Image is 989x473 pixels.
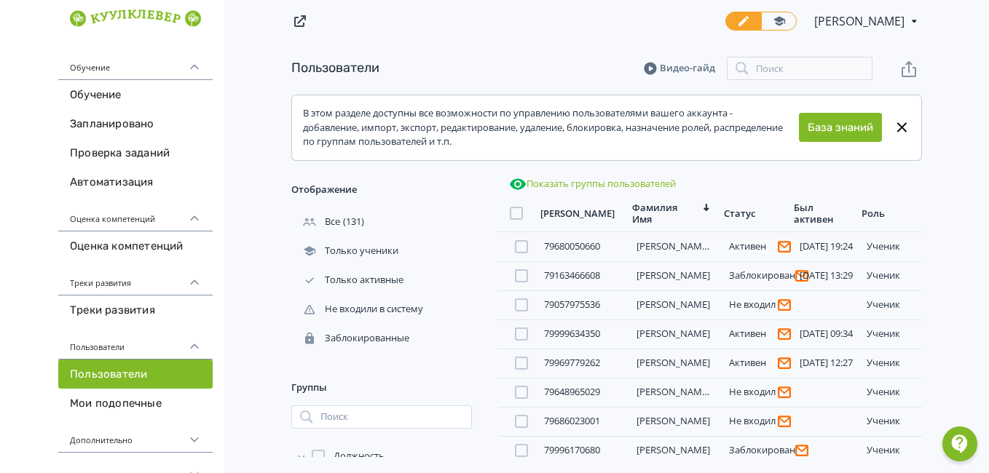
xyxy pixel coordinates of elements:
[867,416,916,427] div: ученик
[637,414,710,427] a: [PERSON_NAME]
[58,109,213,138] a: Запланировано
[778,415,791,428] svg: Пользователь не подтвердил адрес эл. почты и поэтому не получает системные уведомления
[794,202,843,226] div: Был активен
[867,328,916,340] div: ученик
[637,385,786,398] a: [PERSON_NAME] [PERSON_NAME]
[637,327,710,340] a: [PERSON_NAME]
[291,274,406,287] div: Только активные
[729,298,785,311] div: Не входил
[291,207,472,236] div: (131)
[729,357,785,370] div: Активен
[637,239,786,253] a: [PERSON_NAME] [PERSON_NAME]
[867,445,916,456] div: ученик
[58,295,213,325] a: Треки развития
[544,443,600,456] a: 79996170680
[900,60,918,78] svg: Экспорт пользователей файлом
[506,172,679,196] button: Показать группы пользователей
[867,241,916,253] div: ученик
[778,357,791,370] svg: Пользователь не подтвердил адрес эл. почты и поэтому не получает системные уведомления
[544,239,600,253] a: 79680050660
[778,386,791,399] svg: Пользователь не подтвердил адрес эл. почты и поэтому не получает системные уведомления
[58,418,213,453] div: Дополнительно
[795,269,808,282] svg: Пользователь не подтвердил адрес эл. почты и поэтому не получает системные уведомления
[58,359,213,389] a: Пользователи
[778,298,791,311] svg: Пользователь не подтвердил адрес эл. почты и поэтому не получает системные уведомления
[800,328,856,340] div: [DATE] 09:34
[544,269,600,282] a: 79163466608
[644,61,715,76] a: Видео-гайд
[808,119,873,136] a: База знаний
[58,325,213,359] div: Пользователи
[334,449,385,464] span: Должность
[291,245,401,258] div: Только ученики
[761,12,797,31] a: Переключиться в режим ученика
[867,299,916,311] div: ученик
[729,415,785,428] div: Не входил
[814,12,907,30] span: Марина Назарова
[291,215,343,228] div: Все
[544,385,600,398] a: 79648965029
[637,443,710,456] a: [PERSON_NAME]
[58,45,213,80] div: Обучение
[778,240,791,253] svg: Пользователь не подтвердил адрес эл. почты и поэтому не получает системные уведомления
[862,207,885,220] div: Роль
[799,113,882,142] button: База знаний
[544,414,600,427] a: 79686023001
[291,172,472,207] div: Отображение
[540,207,615,220] div: [PERSON_NAME]
[291,370,472,405] div: Группы
[800,270,856,282] div: [DATE] 13:29
[800,357,856,369] div: [DATE] 12:27
[729,240,785,253] div: Активен
[58,80,213,109] a: Обучение
[544,327,600,340] a: 79999634350
[729,327,785,341] div: Активен
[544,298,600,311] a: 79057975536
[778,327,791,341] svg: Пользователь не подтвердил адрес эл. почты и поэтому не получает системные уведомления
[291,332,412,345] div: Заблокированные
[867,357,916,369] div: ученик
[58,261,213,295] div: Треки развития
[729,444,785,457] div: Заблокирован
[867,386,916,398] div: ученик
[58,231,213,261] a: Оценка компетенций
[637,356,710,369] a: [PERSON_NAME]
[544,356,600,369] a: 79969779262
[724,207,755,220] div: Статус
[291,303,426,316] div: Не входили в систему
[867,270,916,282] div: ученик
[58,389,213,418] a: Мои подопечные
[70,9,201,28] img: https://files.teachbase.ru/system/account/58590/logo/medium-1d0636186faa8b0849fc53f917652b4f.png
[58,196,213,231] div: Оценка компетенций
[291,60,379,76] a: Пользователи
[637,269,710,282] a: [PERSON_NAME]
[795,444,808,457] svg: Пользователь не подтвердил адрес эл. почты и поэтому не получает системные уведомления
[729,269,785,282] div: Заблокирован
[632,202,698,226] div: Фамилия Имя
[637,298,710,311] a: [PERSON_NAME]
[800,241,856,253] div: [DATE] 19:24
[58,167,213,196] a: Автоматизация
[58,138,213,167] a: Проверка заданий
[729,386,785,399] div: Не входил
[303,106,799,149] div: В этом разделе доступны все возможности по управлению пользователями вашего аккаунта - добавление...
